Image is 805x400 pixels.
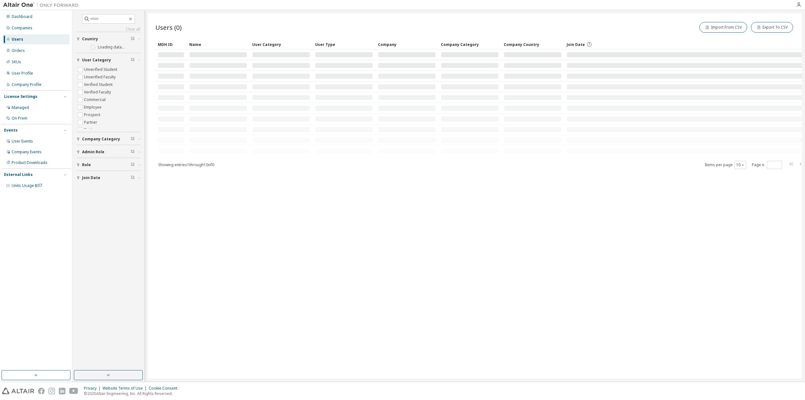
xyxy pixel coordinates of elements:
[12,71,33,76] div: User Profile
[4,94,37,99] div: License Settings
[82,162,91,167] span: Role
[752,161,782,169] span: Page n.
[59,388,65,394] img: linkedin.svg
[131,58,135,63] span: Clear filter
[315,39,373,49] div: User Type
[12,139,33,144] div: User Events
[158,162,214,167] span: Showing entries 1 through 10 of 0
[84,81,114,88] label: Verified Student
[12,25,32,31] div: Companies
[82,149,104,155] span: Admin Role
[82,58,111,63] span: User Category
[76,132,140,146] button: Company Category
[131,37,135,42] span: Clear filter
[76,32,140,46] button: Country
[84,88,112,96] label: Verified Faculty
[84,73,117,81] label: Unverified Faculty
[76,53,140,67] button: User Category
[76,145,140,159] button: Admin Role
[149,386,181,391] div: Cookie Consent
[4,128,18,133] div: Events
[76,171,140,185] button: Join Date
[189,39,247,49] div: Name
[82,137,120,142] span: Company Category
[12,116,27,121] div: On Prem
[12,82,42,87] div: Company Profile
[84,386,103,391] div: Privacy
[2,388,34,394] img: altair_logo.svg
[131,137,135,142] span: Clear filter
[3,2,82,8] img: Altair One
[38,388,45,394] img: facebook.svg
[98,45,125,50] label: Loading data...
[82,175,100,180] span: Join Date
[84,66,119,73] label: Unverified Student
[84,126,93,134] label: Trial
[12,14,32,19] div: Dashboard
[48,388,55,394] img: instagram.svg
[84,104,103,111] label: Employee
[736,162,745,167] button: 10
[586,42,592,47] svg: Date when the user was first added or directly signed up. If the user was deleted and later re-ad...
[504,39,562,49] div: Company Country
[155,23,182,32] span: Users (0)
[131,162,135,167] span: Clear filter
[84,391,181,396] p: © 2025 Altair Engineering, Inc. All Rights Reserved.
[252,39,310,49] div: User Category
[12,160,47,165] div: Product Downloads
[76,158,140,172] button: Role
[705,161,746,169] span: Items per page
[4,172,33,177] div: External Links
[441,39,499,49] div: Company Category
[84,111,102,119] label: Prospect
[12,48,25,53] div: Orders
[12,105,29,110] div: Managed
[131,149,135,155] span: Clear filter
[699,22,747,33] button: Import From CSV
[12,37,23,42] div: Users
[82,37,98,42] span: Country
[751,22,793,33] button: Export To CSV
[69,388,78,394] img: youtube.svg
[12,183,42,188] span: Units Usage BI
[84,96,107,104] label: Commercial
[378,39,436,49] div: Company
[131,175,135,180] span: Clear filter
[12,59,21,65] div: SKUs
[84,119,98,126] label: Partner
[76,27,140,32] a: Clear all
[158,39,184,49] div: MDH ID
[103,386,149,391] div: Website Terms of Use
[567,42,585,47] span: Join Date
[12,149,42,155] div: Company Events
